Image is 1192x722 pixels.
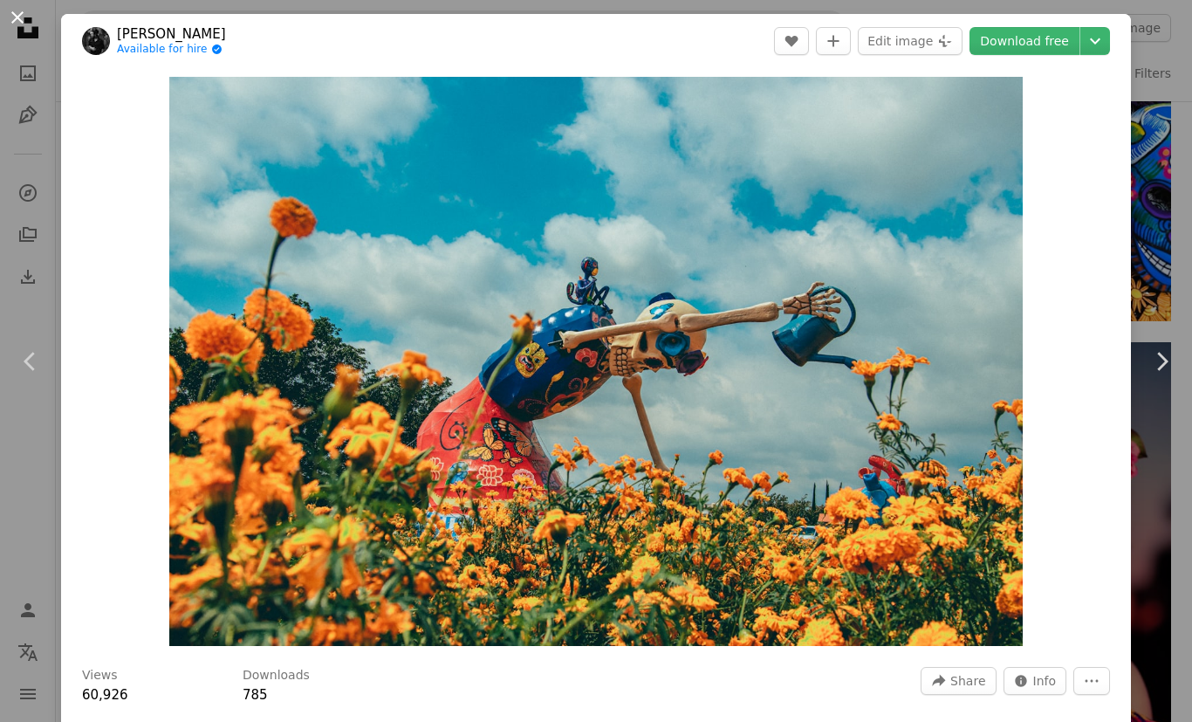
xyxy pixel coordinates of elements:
button: Zoom in on this image [169,77,1023,646]
button: Edit image [858,27,963,55]
a: [PERSON_NAME] [117,25,226,43]
span: Share [950,668,985,694]
a: Available for hire [117,43,226,57]
button: Add to Collection [816,27,851,55]
button: Like [774,27,809,55]
span: 785 [243,687,268,703]
a: Next [1131,278,1192,445]
button: More Actions [1073,667,1110,695]
span: Info [1033,668,1057,694]
span: 60,926 [82,687,128,703]
button: Choose download size [1080,27,1110,55]
img: a person in a garment in a field of flowers [169,77,1023,646]
h3: Downloads [243,667,310,684]
h3: Views [82,667,118,684]
a: Download free [969,27,1079,55]
button: Stats about this image [1004,667,1067,695]
button: Share this image [921,667,996,695]
img: Go to Roger Ce's profile [82,27,110,55]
